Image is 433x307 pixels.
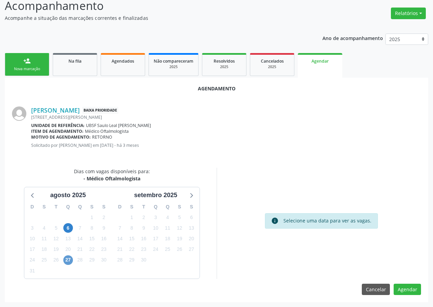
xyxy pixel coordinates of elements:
span: quinta-feira, 25 de setembro de 2025 [163,245,173,254]
span: quinta-feira, 14 de agosto de 2025 [75,234,85,244]
span: quinta-feira, 11 de setembro de 2025 [163,223,173,233]
span: domingo, 21 de setembro de 2025 [115,245,125,254]
span: Agendados [112,58,134,64]
div: T [50,202,62,212]
div: Selecione uma data para ver as vagas. [283,217,371,225]
a: [PERSON_NAME] [31,106,80,114]
span: segunda-feira, 18 de agosto de 2025 [39,245,49,254]
span: segunda-feira, 11 de agosto de 2025 [39,234,49,244]
span: terça-feira, 26 de agosto de 2025 [51,255,61,265]
span: quarta-feira, 20 de agosto de 2025 [63,245,73,254]
span: Na fila [68,58,81,64]
span: domingo, 31 de agosto de 2025 [27,266,37,276]
div: S [98,202,110,212]
span: quinta-feira, 4 de setembro de 2025 [163,213,173,222]
span: Resolvidos [214,58,235,64]
div: person_add [23,57,31,65]
span: sexta-feira, 15 de agosto de 2025 [87,234,97,244]
span: sexta-feira, 29 de agosto de 2025 [87,255,97,265]
span: segunda-feira, 15 de setembro de 2025 [127,234,137,244]
span: terça-feira, 5 de agosto de 2025 [51,223,61,233]
span: domingo, 10 de agosto de 2025 [27,234,37,244]
div: 2025 [154,64,193,69]
span: sexta-feira, 22 de agosto de 2025 [87,245,97,254]
div: - Médico Oftalmologista [74,175,150,182]
div: S [186,202,198,212]
div: Q [150,202,162,212]
div: Q [162,202,174,212]
span: RETORNO [92,134,112,140]
span: quarta-feira, 6 de agosto de 2025 [63,223,73,233]
span: sábado, 13 de setembro de 2025 [187,223,196,233]
span: segunda-feira, 29 de setembro de 2025 [127,255,137,265]
span: sábado, 2 de agosto de 2025 [99,213,109,222]
div: Nova marcação [10,66,44,72]
span: Não compareceram [154,58,193,64]
span: domingo, 24 de agosto de 2025 [27,255,37,265]
span: terça-feira, 12 de agosto de 2025 [51,234,61,244]
span: Cancelados [261,58,284,64]
span: sábado, 9 de agosto de 2025 [99,223,109,233]
span: segunda-feira, 8 de setembro de 2025 [127,223,137,233]
span: quinta-feira, 28 de agosto de 2025 [75,255,85,265]
span: quarta-feira, 17 de setembro de 2025 [151,234,161,244]
span: domingo, 28 de setembro de 2025 [115,255,125,265]
div: S [174,202,186,212]
i: info [271,217,279,225]
b: Motivo de agendamento: [31,134,91,140]
span: segunda-feira, 1 de setembro de 2025 [127,213,137,222]
span: segunda-feira, 22 de setembro de 2025 [127,245,137,254]
div: Agendamento [12,85,421,92]
div: D [114,202,126,212]
b: Unidade de referência: [31,123,85,128]
span: sexta-feira, 12 de setembro de 2025 [175,223,184,233]
div: S [38,202,50,212]
span: domingo, 3 de agosto de 2025 [27,223,37,233]
span: terça-feira, 16 de setembro de 2025 [139,234,149,244]
span: sábado, 16 de agosto de 2025 [99,234,109,244]
button: Cancelar [362,284,390,295]
span: Médico Oftalmologista [85,128,129,134]
div: D [26,202,38,212]
span: UBSF Saulo Leal [PERSON_NAME] [86,123,151,128]
span: domingo, 14 de setembro de 2025 [115,234,125,244]
span: sexta-feira, 8 de agosto de 2025 [87,223,97,233]
span: quarta-feira, 10 de setembro de 2025 [151,223,161,233]
span: sábado, 6 de setembro de 2025 [187,213,196,222]
span: sábado, 20 de setembro de 2025 [187,234,196,244]
span: quarta-feira, 27 de agosto de 2025 [63,255,73,265]
img: img [12,106,26,121]
span: sábado, 23 de agosto de 2025 [99,245,109,254]
p: Solicitado por [PERSON_NAME] em [DATE] - há 3 meses [31,142,421,148]
span: quinta-feira, 21 de agosto de 2025 [75,245,85,254]
div: Q [74,202,86,212]
div: 2025 [207,64,241,69]
div: agosto 2025 [48,191,89,200]
span: sábado, 27 de setembro de 2025 [187,245,196,254]
span: Agendar [311,58,329,64]
b: Item de agendamento: [31,128,84,134]
span: quinta-feira, 7 de agosto de 2025 [75,223,85,233]
span: sexta-feira, 19 de setembro de 2025 [175,234,184,244]
div: T [138,202,150,212]
span: quarta-feira, 24 de setembro de 2025 [151,245,161,254]
span: sexta-feira, 26 de setembro de 2025 [175,245,184,254]
span: terça-feira, 9 de setembro de 2025 [139,223,149,233]
span: terça-feira, 23 de setembro de 2025 [139,245,149,254]
span: terça-feira, 2 de setembro de 2025 [139,213,149,222]
p: Acompanhe a situação das marcações correntes e finalizadas [5,14,301,22]
span: domingo, 7 de setembro de 2025 [115,223,125,233]
span: segunda-feira, 25 de agosto de 2025 [39,255,49,265]
p: Ano de acompanhamento [322,34,383,42]
span: sábado, 30 de agosto de 2025 [99,255,109,265]
div: S [126,202,138,212]
div: [STREET_ADDRESS][PERSON_NAME] [31,114,421,120]
span: quarta-feira, 13 de agosto de 2025 [63,234,73,244]
span: domingo, 17 de agosto de 2025 [27,245,37,254]
div: 2025 [255,64,289,69]
div: setembro 2025 [131,191,180,200]
span: sexta-feira, 5 de setembro de 2025 [175,213,184,222]
span: quinta-feira, 18 de setembro de 2025 [163,234,173,244]
span: sexta-feira, 1 de agosto de 2025 [87,213,97,222]
div: Dias com vagas disponíveis para: [74,168,150,182]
